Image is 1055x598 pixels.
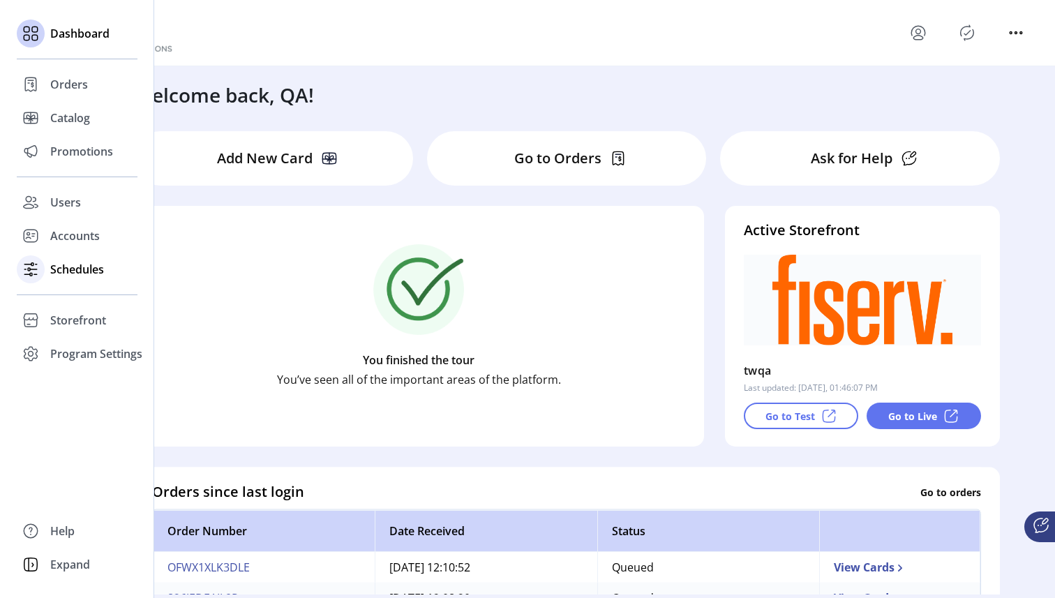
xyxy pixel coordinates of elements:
p: Go to Orders [514,148,601,169]
span: Users [50,194,81,211]
h4: Orders since last login [152,481,304,502]
span: Program Settings [50,345,142,362]
p: Last updated: [DATE], 01:46:07 PM [744,382,878,394]
h4: Active Storefront [744,220,981,241]
span: Catalog [50,110,90,126]
td: OFWX1XLK3DLE [153,552,375,583]
span: Promotions [50,143,113,160]
p: You’ve seen all of the important areas of the platform. [277,371,561,388]
span: Orders [50,76,88,93]
span: Expand [50,556,90,573]
button: Publisher Panel [956,22,978,44]
th: Order Number [153,510,375,552]
button: menu [1005,22,1027,44]
span: Storefront [50,312,106,329]
span: Help [50,523,75,539]
th: Date Received [375,510,597,552]
span: Accounts [50,227,100,244]
p: Ask for Help [811,148,892,169]
p: Go to Test [765,409,815,424]
p: You finished the tour [363,352,474,368]
p: Go to orders [920,484,981,499]
span: Dashboard [50,25,110,42]
td: View Cards [819,552,980,583]
button: menu [907,22,929,44]
h3: Welcome back, QA! [134,80,314,110]
td: [DATE] 12:10:52 [375,552,597,583]
p: Go to Live [888,409,937,424]
span: Schedules [50,261,104,278]
th: Status [597,510,819,552]
p: Add New Card [217,148,313,169]
td: Queued [597,552,819,583]
p: twqa [744,359,772,382]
